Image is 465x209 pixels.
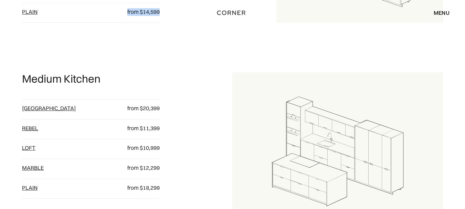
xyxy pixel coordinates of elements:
p: Medium Kitchen [22,72,101,85]
p: from $20,399 [117,105,160,112]
a: Marble [22,164,44,171]
div: menu [434,10,450,15]
a: loft [22,144,35,151]
div: menu [427,7,450,19]
a: plain [22,184,38,191]
p: from $18,299 [117,184,160,192]
a: Rebel [22,125,38,132]
p: from $12,299 [117,164,160,172]
a: [GEOGRAPHIC_DATA] [22,105,76,112]
p: from $10,999 [117,144,160,152]
a: home [217,8,248,17]
p: from $11,399 [117,125,160,132]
